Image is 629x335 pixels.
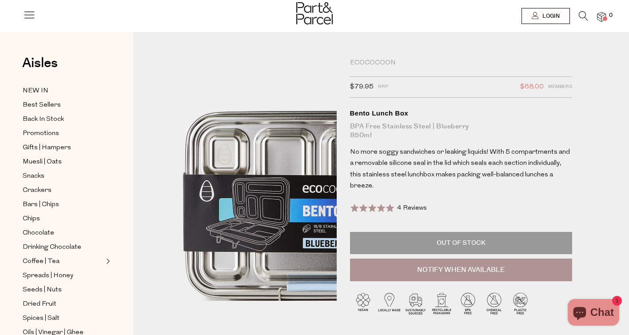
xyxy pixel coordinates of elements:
[23,299,104,310] a: Dried Fruit
[540,12,560,20] span: Login
[23,142,104,153] a: Gifts | Hampers
[23,185,104,196] a: Crackers
[481,290,507,316] img: P_P-ICONS-Live_Bec_V11_Chemical_Free.svg
[23,256,104,267] a: Coffee | Tea
[23,156,104,167] a: Muesli | Oats
[350,259,572,282] button: Notify When Available
[23,213,104,224] a: Chips
[23,128,104,139] a: Promotions
[23,256,60,267] span: Coffee | Tea
[23,100,61,111] span: Best Sellers
[429,290,455,316] img: P_P-ICONS-Live_Bec_V11_Recyclable_Packaging.svg
[23,185,52,196] span: Crackers
[23,85,104,96] a: NEW IN
[23,128,59,139] span: Promotions
[22,53,58,73] span: Aisles
[23,242,104,253] a: Drinking Chocolate
[378,81,388,93] span: RRP
[597,12,606,21] a: 0
[520,81,544,93] span: $68.00
[350,59,572,68] div: Ecococoon
[23,157,62,167] span: Muesli | Oats
[350,232,572,254] p: Out of Stock
[23,284,104,295] a: Seeds | Nuts
[522,8,570,24] a: Login
[350,122,572,140] div: BPA Free Stainless Steel | Blueberry 850ml
[23,143,71,153] span: Gifts | Hampers
[296,2,333,24] img: Part&Parcel
[402,290,429,316] img: P_P-ICONS-Live_Bec_V11_Sustainable_Sourced.svg
[23,242,81,253] span: Drinking Chocolate
[507,290,533,316] img: P_P-ICONS-Live_Bec_V11_Plastic_Free.svg
[23,199,104,210] a: Bars | Chips
[23,313,104,324] a: Spices | Salt
[23,313,60,324] span: Spices | Salt
[548,81,572,93] span: Members
[23,114,64,125] span: Back In Stock
[350,149,570,190] span: No more soggy sandwiches or leaking liquids! With 5 compartments and a removable silicone seal in...
[350,290,376,316] img: P_P-ICONS-Live_Bec_V11_Vegan.svg
[376,290,402,316] img: P_P-ICONS-Live_Bec_V11_Locally_Made_2.svg
[23,114,104,125] a: Back In Stock
[23,199,59,210] span: Bars | Chips
[565,299,622,328] inbox-online-store-chat: Shopify online store chat
[23,271,73,281] span: Spreads | Honey
[23,171,44,182] span: Snacks
[23,86,48,96] span: NEW IN
[607,12,615,20] span: 0
[397,205,427,211] span: 4 Reviews
[23,299,56,310] span: Dried Fruit
[23,227,104,239] a: Chocolate
[23,228,54,239] span: Chocolate
[350,81,374,93] span: $79.95
[350,109,572,118] div: Bento Lunch Box
[23,270,104,281] a: Spreads | Honey
[455,290,481,316] img: P_P-ICONS-Live_Bec_V11_BPA_Free.svg
[23,100,104,111] a: Best Sellers
[104,256,110,267] button: Expand/Collapse Coffee | Tea
[23,214,40,224] span: Chips
[23,285,62,295] span: Seeds | Nuts
[22,56,58,79] a: Aisles
[23,171,104,182] a: Snacks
